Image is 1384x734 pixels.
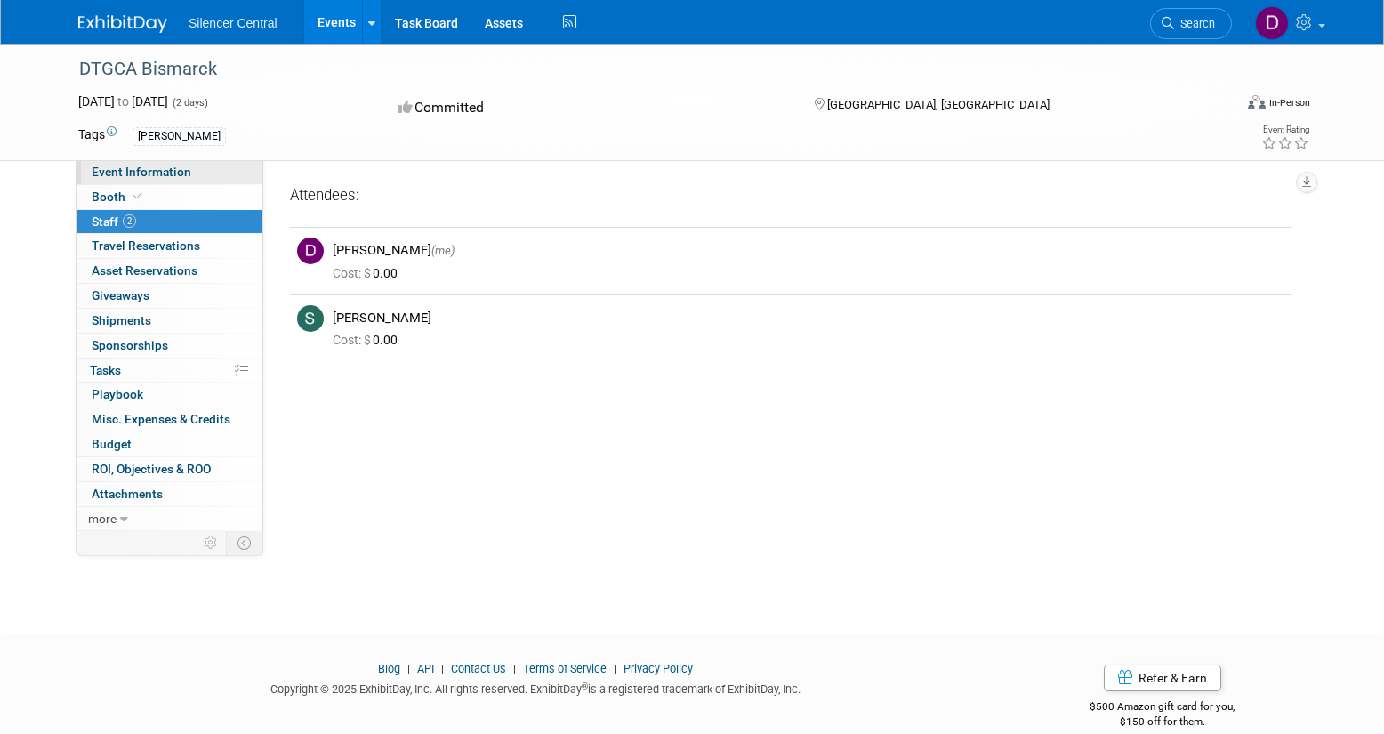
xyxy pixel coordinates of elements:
span: Asset Reservations [92,263,197,278]
a: Tasks [77,359,262,383]
span: Cost: $ [333,333,373,347]
div: DTGCA Bismarck [73,53,1205,85]
a: Asset Reservations [77,259,262,283]
span: | [437,662,448,675]
span: Attachments [92,487,163,501]
i: Booth reservation complete [133,191,142,201]
td: Personalize Event Tab Strip [196,531,227,554]
a: more [77,507,262,531]
span: (me) [431,244,455,257]
span: Travel Reservations [92,238,200,253]
div: [PERSON_NAME] [333,310,1285,327]
a: Staff2 [77,210,262,234]
a: Contact Us [451,662,506,675]
a: Terms of Service [523,662,607,675]
span: ROI, Objectives & ROO [92,462,211,476]
img: S.jpg [297,305,324,332]
a: Giveaways [77,284,262,308]
span: 0.00 [333,333,405,347]
a: Travel Reservations [77,234,262,258]
a: Shipments [77,309,262,333]
img: Dean Woods [1255,6,1289,40]
a: Refer & Earn [1104,665,1221,691]
a: Misc. Expenses & Credits [77,407,262,432]
a: Event Information [77,160,262,184]
sup: ® [582,682,588,691]
span: to [115,94,132,109]
span: Staff [92,214,136,229]
div: Copyright © 2025 ExhibitDay, Inc. All rights reserved. ExhibitDay is a registered trademark of Ex... [78,677,993,698]
a: API [417,662,434,675]
span: Booth [92,190,146,204]
span: Event Information [92,165,191,179]
a: Sponsorships [77,334,262,358]
a: Booth [77,185,262,209]
div: In-Person [1268,96,1310,109]
img: ExhibitDay [78,15,167,33]
span: (2 days) [171,97,208,109]
div: $500 Amazon gift card for you, [1019,688,1307,729]
span: Giveaways [92,288,149,302]
div: Event Rating [1261,125,1309,134]
span: Misc. Expenses & Credits [92,412,230,426]
img: Format-Inperson.png [1248,95,1266,109]
div: [PERSON_NAME] [333,242,1285,259]
span: | [609,662,621,675]
div: Committed [393,93,786,124]
div: [PERSON_NAME] [133,127,226,146]
span: | [509,662,520,675]
td: Toggle Event Tabs [227,531,263,554]
a: Search [1150,8,1232,39]
a: Attachments [77,482,262,506]
span: Silencer Central [189,16,278,30]
div: $150 off for them. [1019,714,1307,730]
a: Budget [77,432,262,456]
span: 0.00 [333,266,405,280]
span: 2 [123,214,136,228]
span: Budget [92,437,132,451]
a: ROI, Objectives & ROO [77,457,262,481]
span: [GEOGRAPHIC_DATA], [GEOGRAPHIC_DATA] [827,98,1050,111]
span: | [403,662,414,675]
a: Blog [378,662,400,675]
span: Cost: $ [333,266,373,280]
div: Attendees: [290,185,1292,208]
span: Playbook [92,387,143,401]
img: D.jpg [297,238,324,264]
a: Playbook [77,383,262,407]
span: Tasks [90,363,121,377]
a: Privacy Policy [624,662,693,675]
td: Tags [78,125,117,146]
span: [DATE] [DATE] [78,94,168,109]
span: Search [1174,17,1215,30]
span: more [88,512,117,526]
span: Shipments [92,313,151,327]
span: Sponsorships [92,338,168,352]
div: Event Format [1127,93,1310,119]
